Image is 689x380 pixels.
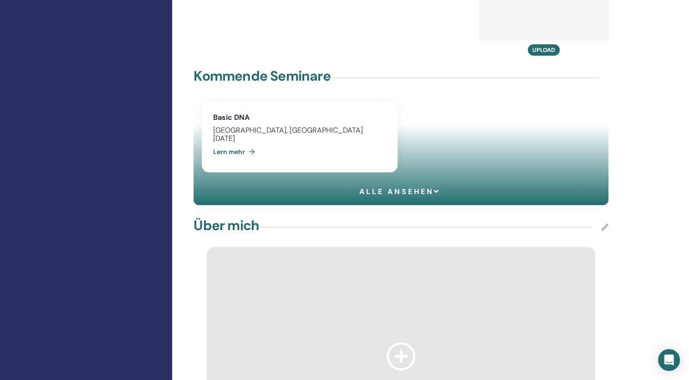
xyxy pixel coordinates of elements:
div: [GEOGRAPHIC_DATA], [GEOGRAPHIC_DATA] [213,126,386,134]
div: [DATE] [213,134,386,143]
a: Alle ansehen [359,187,443,196]
h4: Kommende Seminare [194,68,330,84]
h4: Über mich [194,217,259,234]
a: Lern mehr [213,143,259,161]
span: Alle ansehen [359,187,440,196]
div: Open Intercom Messenger [658,349,680,371]
button: Upload [528,44,560,56]
a: Basic DNA [213,113,250,122]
